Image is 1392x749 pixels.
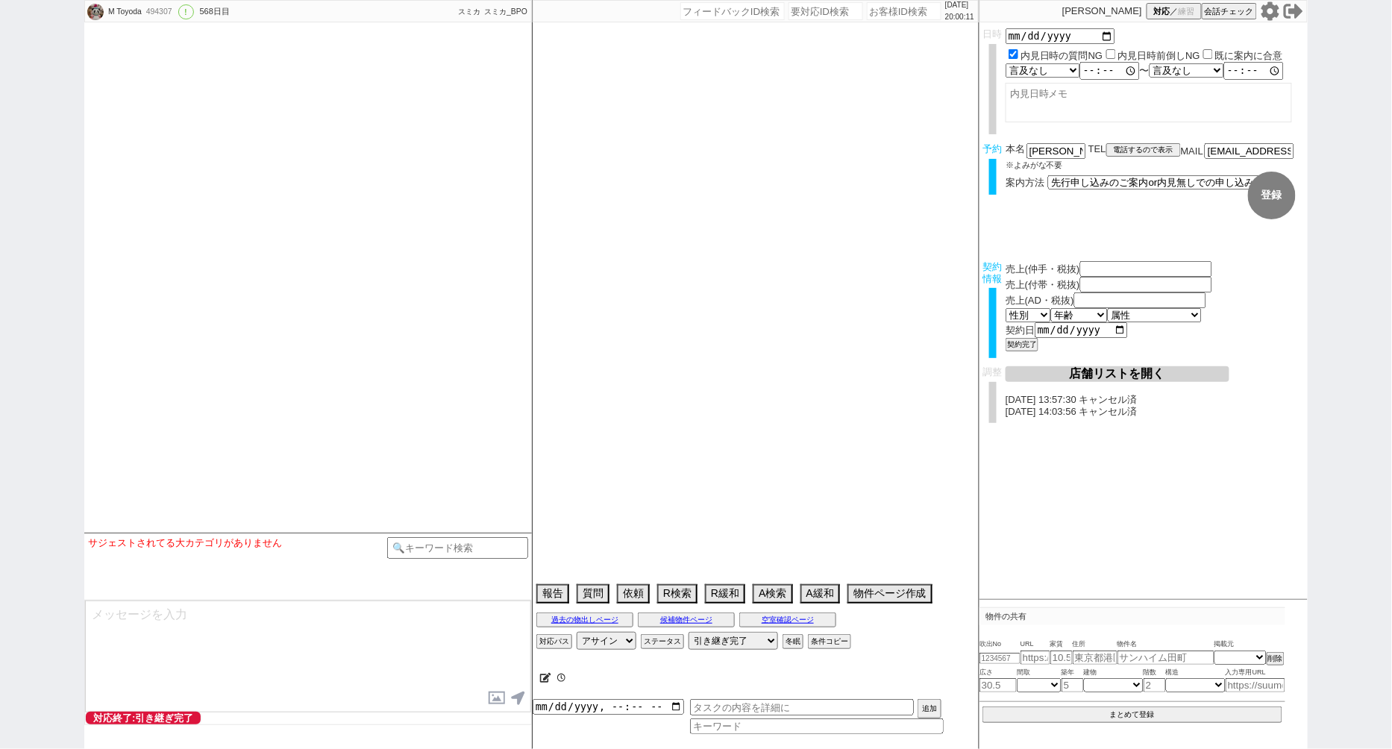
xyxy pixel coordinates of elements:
[705,584,745,604] button: R緩和
[1062,667,1084,679] span: 築年
[106,6,142,18] div: M Toyoda
[1088,143,1106,154] span: TEL
[982,706,1282,723] button: まとめて登録
[1050,639,1073,651] span: 家賃
[1006,277,1304,292] div: 売上(付帯・税抜)
[690,699,914,715] input: タスクの内容を詳細に
[983,28,1003,40] span: 日時
[1118,50,1201,61] label: 内見日時前倒しNG
[142,6,175,18] div: 494307
[1215,50,1283,61] label: 既に案内に合意
[1006,366,1229,382] button: 店舗リストを開く
[1062,678,1084,692] input: 5
[1106,143,1181,157] button: 電話するので表示
[1017,667,1062,679] span: 間取
[1214,639,1235,651] span: 掲載元
[1021,50,1103,61] label: 内見日時の質問NG
[1226,678,1285,692] input: https://suumo.jp/chintai/jnc_000022489271
[808,634,851,649] button: 条件コピー
[1166,667,1226,679] span: 構造
[1073,639,1117,651] span: 住所
[1006,338,1038,351] button: 契約完了
[1006,406,1304,418] p: [DATE] 14:03:56 キャンセル済
[86,712,201,724] span: 対応終了:引き継ぎ完了
[1267,652,1285,665] button: 削除
[1205,6,1254,17] span: 会話チェック
[387,537,528,559] input: 🔍キーワード検索
[1202,3,1257,19] button: 会話チェック
[1226,667,1285,679] span: 入力専用URL
[979,667,1017,679] span: 広さ
[783,634,803,649] button: 冬眠
[680,2,785,20] input: フィードバックID検索
[1006,292,1304,308] div: 売上(AD・税抜)
[983,366,1003,377] span: 調整
[87,4,104,20] img: 0hWf7mkIhYCEkaFCCI_Od2NmpECyM5ZVFbMyZPKCccVHpwd08eZHoQL31HUnAndB9KNHZPLSpEXn4WB38vBEL0fR0kVn4jIEk...
[867,2,941,20] input: お客様ID検索
[1144,678,1166,692] input: 2
[657,584,697,604] button: R検索
[983,143,1003,154] span: 予約
[1006,322,1304,338] div: 契約日
[918,699,941,718] button: 追加
[638,612,735,627] button: 候補物件ページ
[1062,5,1142,17] p: [PERSON_NAME]
[1021,639,1050,651] span: URL
[739,612,836,627] button: 空室確認ページ
[1154,6,1170,17] span: 対応
[1073,651,1117,665] input: 東京都港区海岸３
[753,584,792,604] button: A検索
[1006,261,1304,277] div: 売上(仲手・税抜)
[847,584,932,604] button: 物件ページ作成
[178,4,194,19] div: !
[1147,3,1202,19] button: 対応／練習
[1179,6,1195,17] span: 練習
[1006,160,1063,169] span: ※よみがな不要
[536,584,569,604] button: 報告
[1021,651,1050,665] input: https://suumo.jp/chintai/jnc_000022489271
[1006,394,1304,406] p: [DATE] 13:57:30 キャンセル済
[458,7,480,16] span: スミカ
[536,612,633,627] button: 過去の物出しページ
[200,6,230,18] div: 568日目
[1117,651,1214,665] input: サンハイム田町
[1006,143,1025,159] span: 本名
[484,7,527,16] span: スミカ_BPO
[800,584,840,604] button: A緩和
[979,607,1285,625] p: 物件の共有
[1050,651,1073,665] input: 10.5
[979,678,1017,692] input: 30.5
[945,11,974,23] p: 20:00:11
[983,261,1003,284] span: 契約情報
[789,2,863,20] input: 要対応ID検索
[979,653,1021,664] input: 1234567
[1144,667,1166,679] span: 階数
[979,639,1021,651] span: 吹出No
[1248,172,1296,219] button: 登録
[1117,639,1214,651] span: 物件名
[1006,62,1304,80] div: 〜
[690,718,944,734] input: キーワード
[536,634,572,649] button: 対応パス
[88,537,387,549] div: サジェストされてる大カテゴリがありません
[1181,145,1203,157] span: MAIL
[641,634,684,649] button: ステータス
[617,584,650,604] button: 依頼
[577,584,609,604] button: 質問
[1006,177,1044,188] span: 案内方法
[1084,667,1144,679] span: 建物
